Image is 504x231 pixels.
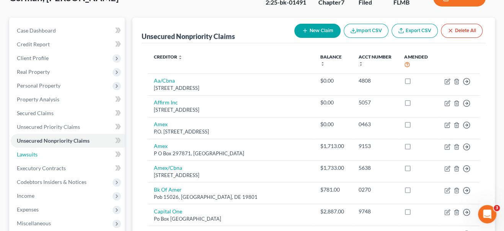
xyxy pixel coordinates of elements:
[441,24,483,38] button: Delete All
[320,186,346,194] div: $781.00
[154,172,308,179] div: [STREET_ADDRESS]
[17,68,50,75] span: Real Property
[11,24,125,37] a: Case Dashboard
[11,37,125,51] a: Credit Report
[494,205,500,211] span: 3
[17,124,80,130] span: Unsecured Priority Claims
[11,134,125,148] a: Unsecured Nonpriority Claims
[359,208,392,215] div: 9748
[17,137,90,144] span: Unsecured Nonpriority Claims
[154,128,308,135] div: P.O. [STREET_ADDRESS]
[320,54,342,66] a: Balance unfold_more
[398,49,438,73] th: Amended
[154,150,308,157] div: P O Box 297871, [GEOGRAPHIC_DATA]
[154,106,308,114] div: [STREET_ADDRESS]
[17,220,51,226] span: Miscellaneous
[17,41,50,47] span: Credit Report
[294,24,341,38] button: New Claim
[17,151,38,158] span: Lawsuits
[154,54,183,60] a: Creditor unfold_more
[17,27,56,34] span: Case Dashboard
[17,165,66,171] span: Executory Contracts
[391,24,438,38] a: Export CSV
[320,142,346,150] div: $1,713.00
[320,208,346,215] div: $2,887.00
[478,205,496,223] iframe: Intercom live chat
[154,85,308,92] div: [STREET_ADDRESS]
[142,32,235,41] div: Unsecured Nonpriority Claims
[17,55,49,61] span: Client Profile
[359,186,392,194] div: 0270
[154,164,182,171] a: Amex/Cbna
[11,106,125,120] a: Secured Claims
[17,206,39,213] span: Expenses
[154,194,308,201] div: Pob 15026, [GEOGRAPHIC_DATA], DE 19801
[17,96,59,102] span: Property Analysis
[154,143,168,149] a: Amex
[320,77,346,85] div: $0.00
[154,99,178,106] a: Affirm Inc
[17,82,60,89] span: Personal Property
[359,77,392,85] div: 4808
[11,93,125,106] a: Property Analysis
[178,55,183,60] i: unfold_more
[154,77,175,84] a: Aa/Cbna
[17,110,54,116] span: Secured Claims
[320,99,346,106] div: $0.00
[154,215,308,223] div: Po Box [GEOGRAPHIC_DATA]
[17,192,34,199] span: Income
[359,62,363,66] i: unfold_more
[320,62,325,66] i: unfold_more
[359,54,391,66] a: Acct Number unfold_more
[359,142,392,150] div: 9153
[154,208,182,215] a: Capital One
[11,148,125,161] a: Lawsuits
[359,120,392,128] div: 0463
[344,24,388,38] button: Import CSV
[320,164,346,172] div: $1,733.00
[11,120,125,134] a: Unsecured Priority Claims
[359,99,392,106] div: 5057
[17,179,86,185] span: Codebtors Insiders & Notices
[154,186,182,193] a: Bk Of Amer
[154,121,168,127] a: Amex
[359,164,392,172] div: 5638
[320,120,346,128] div: $0.00
[11,161,125,175] a: Executory Contracts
